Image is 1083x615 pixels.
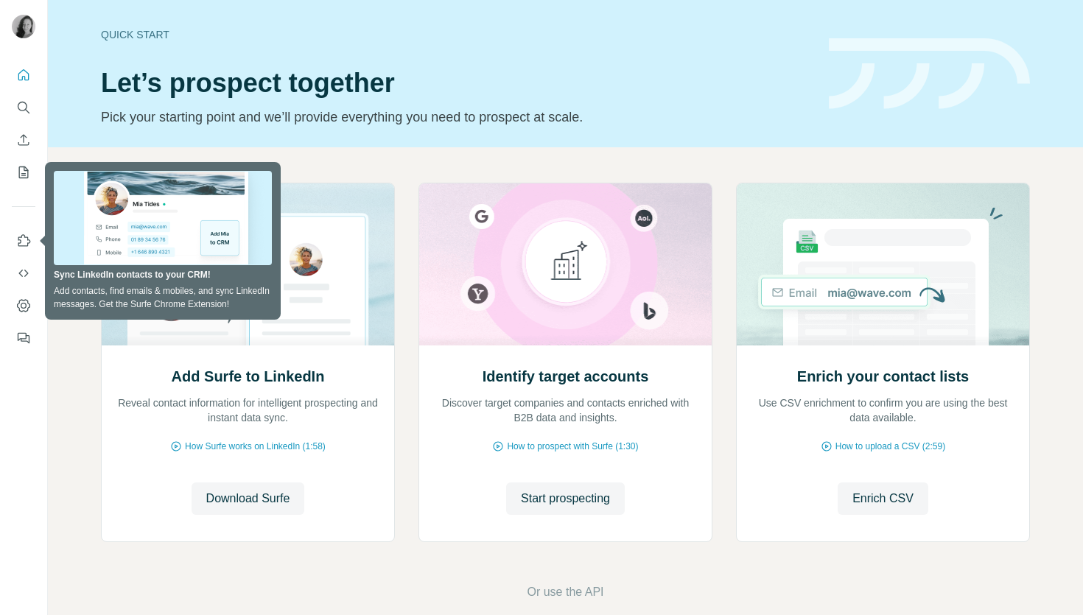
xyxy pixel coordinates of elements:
img: banner [829,38,1030,110]
button: Feedback [12,325,35,351]
span: How to upload a CSV (2:59) [835,440,945,453]
img: Identify target accounts [418,183,712,345]
h2: Identify target accounts [483,366,649,387]
h2: Add Surfe to LinkedIn [172,366,325,387]
button: Enrich CSV [12,127,35,153]
p: Pick your starting point and we’ll provide everything you need to prospect at scale. [101,107,811,127]
button: Start prospecting [506,482,625,515]
button: Download Surfe [192,482,305,515]
button: Enrich CSV [838,482,928,515]
img: Avatar [12,15,35,38]
button: Search [12,94,35,121]
h1: Let’s prospect together [101,68,811,98]
span: Download Surfe [206,490,290,507]
span: How Surfe works on LinkedIn (1:58) [185,440,326,453]
span: Start prospecting [521,490,610,507]
span: How to prospect with Surfe (1:30) [507,440,638,453]
p: Reveal contact information for intelligent prospecting and instant data sync. [116,396,379,425]
p: Use CSV enrichment to confirm you are using the best data available. [751,396,1014,425]
img: Enrich your contact lists [736,183,1030,345]
p: Discover target companies and contacts enriched with B2B data and insights. [434,396,697,425]
button: Use Surfe API [12,260,35,287]
h2: Enrich your contact lists [797,366,969,387]
button: Dashboard [12,292,35,319]
button: My lists [12,159,35,186]
button: Quick start [12,62,35,88]
img: Add Surfe to LinkedIn [101,183,395,345]
span: Enrich CSV [852,490,914,507]
div: Quick start [101,27,811,42]
button: Or use the API [527,583,603,601]
button: Use Surfe on LinkedIn [12,228,35,254]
